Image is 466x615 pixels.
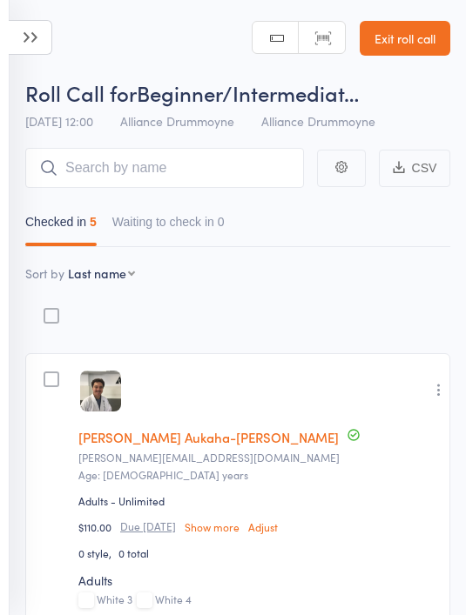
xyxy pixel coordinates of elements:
a: [PERSON_NAME] Aukaha-[PERSON_NAME] [78,428,339,446]
button: Checked in5 [25,206,97,246]
div: Adults [78,572,438,589]
span: Age: [DEMOGRAPHIC_DATA] years [78,467,248,482]
div: Adults - Unlimited [78,493,165,508]
div: Last name [68,264,126,282]
small: Due [DATE] [120,520,176,532]
button: CSV [379,150,450,187]
small: matthew.aukaha@gmail.com [78,451,438,464]
label: Sort by [25,264,64,282]
div: 5 [90,215,97,229]
img: image1740531663.png [80,371,121,411]
div: White 3 [78,593,438,608]
div: $110.00 [78,519,438,534]
div: 0 [218,215,225,229]
a: Adjust [248,521,278,532]
span: 0 style [78,545,118,560]
span: White 4 [155,592,192,606]
button: Waiting to check in0 [112,206,225,246]
span: [DATE] 12:00 [25,112,93,130]
span: Alliance Drummoyne [120,112,234,130]
span: Beginner/Intermediat… [137,78,359,107]
a: Show more [185,521,240,532]
a: Exit roll call [360,21,450,56]
span: Alliance Drummoyne [261,112,375,130]
input: Search by name [25,148,304,188]
span: Roll Call for [25,78,137,107]
span: 0 total [118,545,149,560]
